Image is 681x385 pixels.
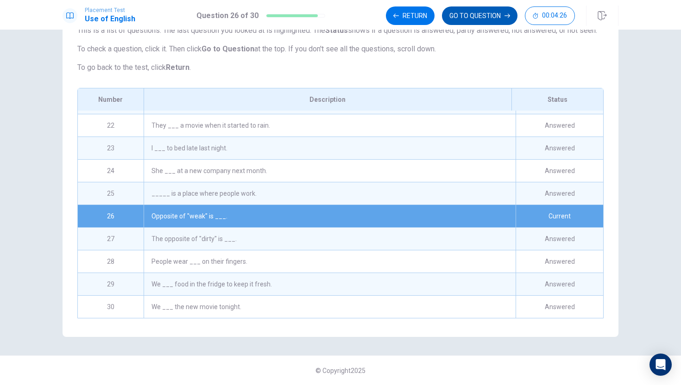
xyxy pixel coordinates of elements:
[144,88,511,111] div: Description
[144,250,516,273] div: People wear ___ on their fingers.
[78,160,144,182] div: 24
[78,182,144,205] div: 25
[516,296,603,318] div: Answered
[315,367,366,374] span: © Copyright 2025
[78,88,144,111] div: Number
[77,43,604,55] p: To check a question, click it. Then click at the top. If you don't see all the questions, scroll ...
[78,250,144,273] div: 28
[442,6,517,25] button: GO TO QUESTION
[516,160,603,182] div: Answered
[144,114,516,137] div: They ___ a movie when it started to rain.
[144,273,516,295] div: We ___ food in the fridge to keep it fresh.
[144,137,516,159] div: I ___ to bed late last night.
[166,63,189,72] strong: Return
[202,44,254,53] strong: Go to Question
[542,12,567,19] span: 00:04:26
[77,25,604,36] p: This is a list of questions. The last question you looked at is highlighted. The shows if a quest...
[525,6,575,25] button: 00:04:26
[144,160,516,182] div: She ___ at a new company next month.
[78,228,144,250] div: 27
[144,205,516,227] div: Opposite of "weak" is ___.
[325,26,348,35] strong: Status
[516,137,603,159] div: Answered
[511,88,603,111] div: Status
[78,296,144,318] div: 30
[78,205,144,227] div: 26
[516,273,603,295] div: Answered
[516,182,603,205] div: Answered
[78,273,144,295] div: 29
[77,62,604,73] p: To go back to the test, click .
[85,7,135,13] span: Placement Test
[196,10,259,21] h1: Question 26 of 30
[144,296,516,318] div: We ___ the new movie tonight.
[78,114,144,137] div: 22
[144,182,516,205] div: _____ is a place where people work.
[85,13,135,25] h1: Use of English
[516,228,603,250] div: Answered
[144,228,516,250] div: The opposite of "dirty" is ___.
[386,6,435,25] button: Return
[78,137,144,159] div: 23
[516,250,603,273] div: Answered
[649,354,672,376] div: Open Intercom Messenger
[516,205,603,227] div: Current
[516,114,603,137] div: Answered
